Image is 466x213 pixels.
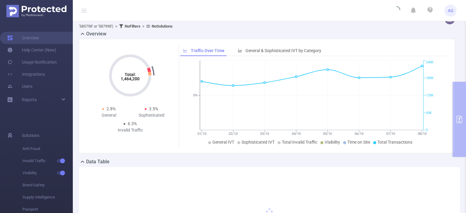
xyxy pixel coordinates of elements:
tspan: 07/10 [386,132,395,136]
tspan: 1,464,200 [121,76,140,81]
tspan: Total: [125,72,136,77]
span: Solutions [22,129,39,141]
i: icon: bar-chart [238,48,242,53]
tspan: 0% [193,94,198,98]
span: 2.8% [106,106,116,111]
span: Visibility [22,167,73,179]
span: General & Sophisticated IVT by Category [245,48,321,53]
b: No Filters [125,24,140,28]
tspan: 120K [426,94,434,98]
span: 3.5% [149,106,158,111]
h2: Data Table [86,158,110,165]
tspan: 02/10 [229,132,238,136]
tspan: 01/10 [197,132,206,136]
a: Users [7,80,32,92]
span: AG [448,5,454,17]
tspan: 180K [426,76,434,80]
a: Overview [7,32,39,44]
img: Protected Media [6,5,66,17]
span: Traffic Over Time [191,48,225,53]
div: General [88,112,130,118]
div: Sophisticated [130,112,173,118]
span: 6.3% [128,121,137,126]
i: icon: line-chart [183,48,187,53]
div: Invalid Traffic [109,127,151,133]
a: Help Center (New) [7,44,56,56]
span: Visibility [325,140,340,145]
span: > [113,24,119,28]
span: Total Transactions [377,140,412,145]
span: General IVT [212,140,234,145]
tspan: 04/10 [292,132,300,136]
b: No Solutions [152,24,173,28]
span: Anti-Fraud [22,143,73,155]
tspan: 0 [426,128,428,132]
tspan: 60K [426,111,432,115]
span: Sophisticated IVT [241,140,275,145]
tspan: 240K [426,61,434,65]
a: Reports [22,94,37,106]
tspan: 03/10 [260,132,269,136]
h2: Overview [86,30,106,38]
span: Time on Site [347,140,370,145]
tspan: 05/10 [323,132,332,136]
span: Invalid Traffic [22,155,73,167]
span: Supply Intelligence [22,191,73,203]
a: Usage Notification [7,56,57,68]
tspan: 06/10 [355,132,363,136]
i: icon: loading [393,6,400,15]
span: Reports [22,97,37,102]
tspan: 08/10 [417,132,426,136]
a: Integrations [7,68,45,80]
span: Brand Safety [22,179,73,191]
span: Total Invalid Traffic [282,140,317,145]
span: > [140,24,146,28]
